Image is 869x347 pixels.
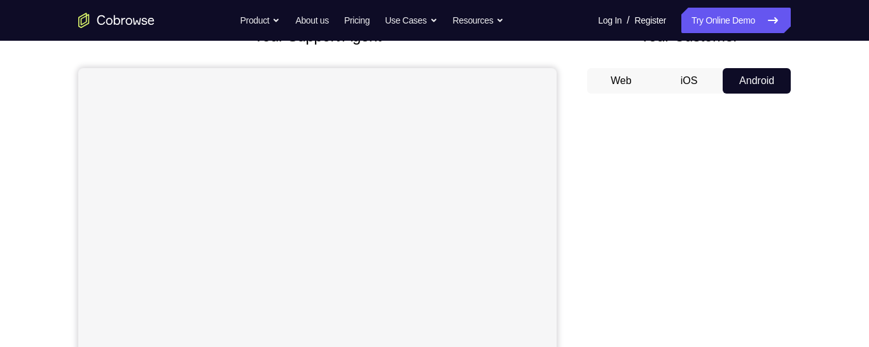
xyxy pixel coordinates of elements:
[627,13,629,28] span: /
[240,8,281,33] button: Product
[295,8,328,33] a: About us
[453,8,504,33] button: Resources
[598,8,622,33] a: Log In
[723,68,791,94] button: Android
[681,8,791,33] a: Try Online Demo
[78,13,155,28] a: Go to the home page
[635,8,666,33] a: Register
[385,8,437,33] button: Use Cases
[587,68,655,94] button: Web
[655,68,723,94] button: iOS
[344,8,370,33] a: Pricing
